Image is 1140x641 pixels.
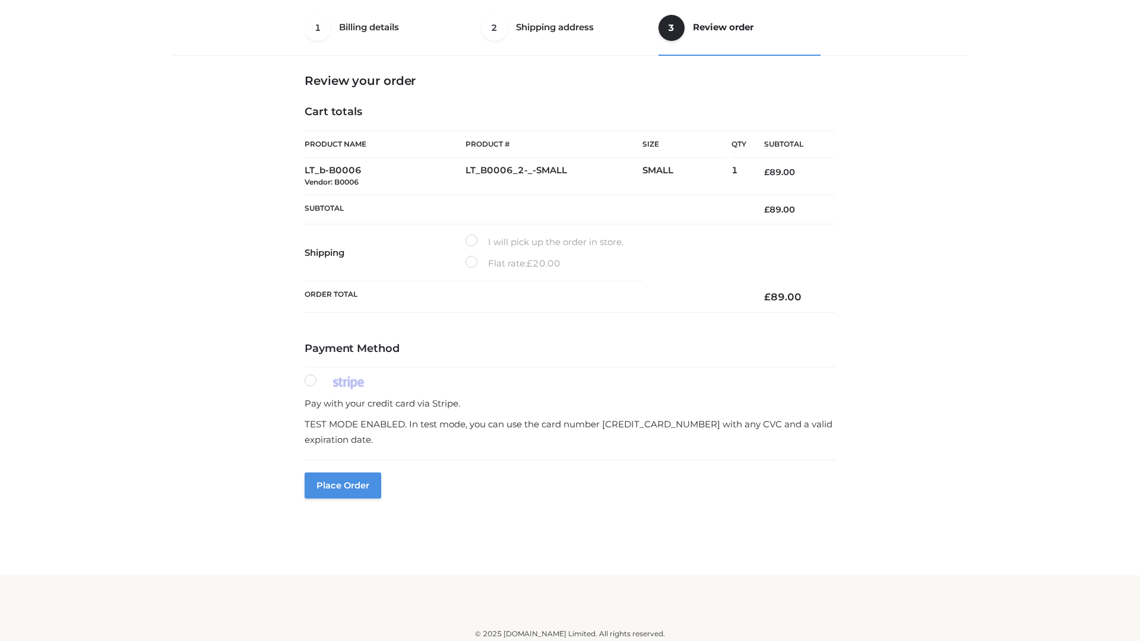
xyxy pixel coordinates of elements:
th: Size [642,131,726,158]
th: Shipping [305,224,465,281]
button: Place order [305,472,381,499]
span: £ [764,204,769,215]
bdi: 20.00 [527,258,560,269]
bdi: 89.00 [764,204,795,215]
th: Qty [731,131,746,158]
p: Pay with your credit card via Stripe. [305,396,835,411]
th: Product # [465,131,642,158]
td: LT_B0006_2-_-SMALL [465,158,642,195]
th: Order Total [305,281,746,313]
th: Product Name [305,131,465,158]
th: Subtotal [746,131,835,158]
small: Vendor: B0006 [305,177,359,186]
h3: Review your order [305,74,835,88]
h4: Cart totals [305,106,835,119]
h4: Payment Method [305,342,835,356]
bdi: 89.00 [764,167,795,177]
span: £ [764,167,769,177]
span: £ [527,258,533,269]
label: I will pick up the order in store. [465,234,623,250]
th: Subtotal [305,195,746,224]
td: SMALL [642,158,731,195]
bdi: 89.00 [764,291,802,303]
label: Flat rate: [465,256,560,271]
span: £ [764,291,771,303]
p: TEST MODE ENABLED. In test mode, you can use the card number [CREDIT_CARD_NUMBER] with any CVC an... [305,417,835,447]
td: 1 [731,158,746,195]
td: LT_b-B0006 [305,158,465,195]
div: © 2025 [DOMAIN_NAME] Limited. All rights reserved. [176,628,964,640]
